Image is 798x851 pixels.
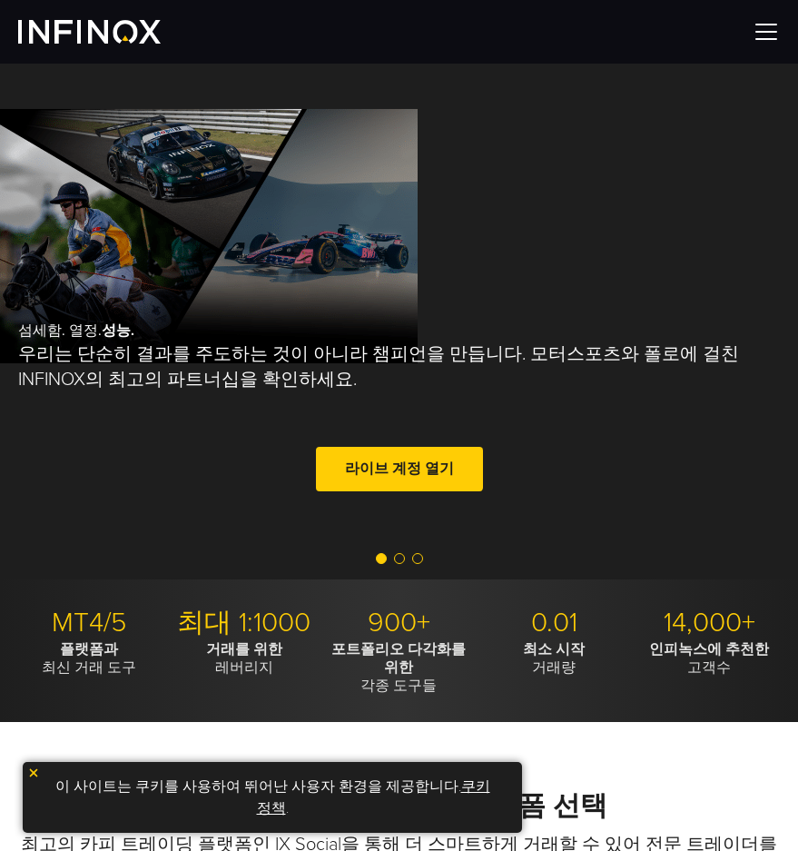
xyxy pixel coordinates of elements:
[638,607,780,640] p: 14,000+
[206,640,282,658] strong: 거래를 위한
[18,341,780,392] p: 우리는 단순히 결과를 주도하는 것이 아니라 챔피언을 만듭니다. 모터스포츠와 폴로에 걸친 INFINOX의 최고의 파트너십을 확인하세요.
[27,767,40,779] img: yellow close icon
[316,447,483,491] a: 라이브 계정 열기
[376,553,387,564] span: Go to slide 1
[173,607,315,640] p: 최대 1:1000
[483,607,625,640] p: 0.01
[18,640,160,677] p: 최신 거래 도구
[60,640,118,658] strong: 플랫폼과
[329,640,470,695] p: 각종 도구들
[173,640,315,677] p: 레버리지
[523,640,585,658] strong: 최소 시작
[32,771,513,824] p: 이 사이트는 쿠키를 사용하여 뛰어난 사용자 환경을 제공합니다. .
[102,322,134,340] strong: 성능.
[18,790,780,824] h2: 거래 과정 강화:
[483,640,625,677] p: 거래량
[329,607,470,640] p: 900+
[18,607,160,640] p: MT4/5
[331,640,466,677] strong: 포트폴리오 다각화를 위한
[18,320,780,498] div: 섬세함. 열정.
[649,640,769,658] strong: 인피녹스에 추천한
[638,640,780,677] p: 고객수
[412,553,423,564] span: Go to slide 3
[394,553,405,564] span: Go to slide 2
